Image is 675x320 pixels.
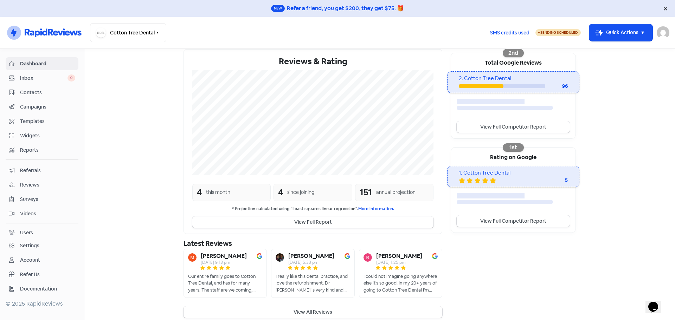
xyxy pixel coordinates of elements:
a: Reviews [6,178,78,191]
div: Account [20,256,40,264]
span: Refer Us [20,271,75,278]
span: Campaigns [20,103,75,111]
a: Dashboard [6,57,78,70]
div: 1st [503,143,524,152]
div: 5 [540,177,568,184]
div: 4 [197,186,202,199]
a: View Full Competitor Report [457,121,570,133]
span: Inbox [20,74,67,82]
div: 4 [278,186,283,199]
a: Reports [6,144,78,157]
img: User [657,26,669,39]
span: Surveys [20,196,75,203]
b: [PERSON_NAME] [201,253,247,259]
div: 96 [545,83,568,90]
b: [PERSON_NAME] [376,253,422,259]
span: 0 [67,74,75,81]
a: Surveys [6,193,78,206]
div: 1. Cotton Tree Dental [459,169,567,177]
b: [PERSON_NAME] [288,253,334,259]
div: this month [206,189,230,196]
span: Dashboard [20,60,75,67]
a: Documentation [6,282,78,295]
button: Quick Actions [589,24,652,41]
span: Documentation [20,285,75,293]
span: Templates [20,118,75,125]
a: Users [6,226,78,239]
button: View Full Report [192,216,433,228]
div: Total Google Reviews [451,53,576,71]
div: since joining [287,189,315,196]
a: Inbox 0 [6,72,78,85]
div: [DATE] 9:13 pm [201,260,247,265]
a: More information. [358,206,394,211]
small: * Projection calculated using "Least squares linear regression". [192,205,433,212]
a: Refer Us [6,268,78,281]
img: Image [257,253,262,259]
a: View Full Competitor Report [457,215,570,227]
a: Templates [6,115,78,128]
div: © 2025 RapidReviews [6,300,78,308]
img: Image [345,253,350,259]
div: Latest Reviews [184,238,442,249]
img: Image [432,253,438,259]
a: Contacts [6,86,78,99]
span: Sending Scheduled [540,30,578,35]
span: Videos [20,210,75,217]
div: Reviews & Rating [192,55,433,68]
span: Widgets [20,132,75,139]
img: Avatar [276,253,284,262]
a: Sending Scheduled [535,28,581,37]
span: SMS credits used [490,29,529,37]
div: 2. Cotton Tree Dental [459,74,567,83]
img: Avatar [188,253,197,262]
div: Refer a friend, you get $200, they get $75. 🎁 [287,4,404,13]
div: Rating on Google [451,148,576,166]
a: Videos [6,207,78,220]
div: I could not imagine going anywhere else it's so good. In my 20+ years of going to Cotton Tree Den... [364,273,438,294]
div: annual projection [376,189,416,196]
a: Referrals [6,164,78,177]
div: 151 [360,186,372,199]
a: Settings [6,239,78,252]
div: Users [20,229,33,236]
a: SMS credits used [484,28,535,36]
button: Cotton Tree Dental [90,23,166,42]
a: Campaigns [6,100,78,113]
button: View All Reviews [184,306,442,318]
span: Reports [20,146,75,154]
img: Avatar [364,253,372,262]
div: [DATE] 5:33 pm [288,260,334,265]
div: 2nd [503,49,524,57]
span: New [271,5,285,12]
span: Contacts [20,89,75,96]
iframe: chat widget [645,292,668,313]
div: Our entire family goes to Cotton Tree Dental, and has for many years. The staff are welcoming, co... [188,273,262,294]
span: Reviews [20,181,75,189]
span: Referrals [20,167,75,174]
a: Account [6,254,78,267]
div: Settings [20,242,39,249]
div: [DATE] 1:25 pm [376,260,422,265]
div: I really like this dental practice, and love the refurbishment. Dr [PERSON_NAME] is very kind and... [276,273,350,294]
a: Widgets [6,129,78,142]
